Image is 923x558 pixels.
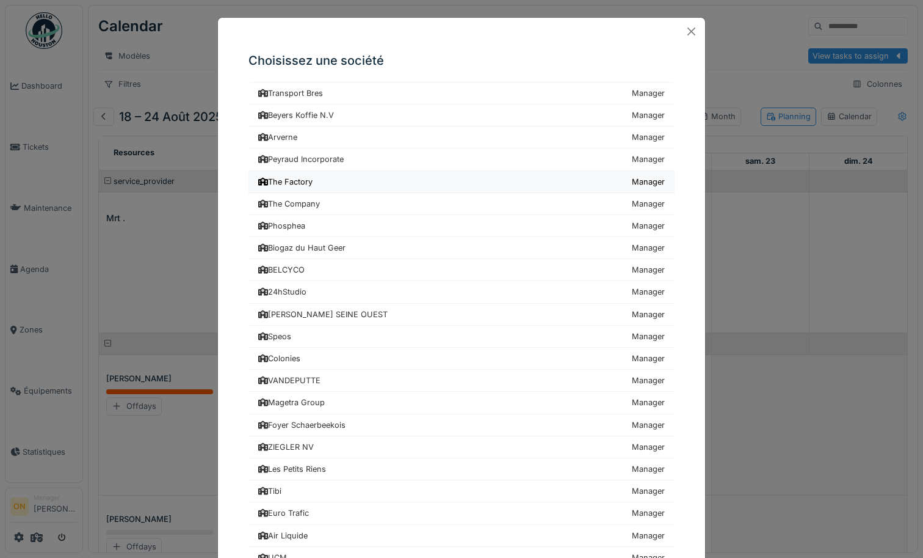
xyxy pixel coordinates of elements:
[248,171,675,193] a: The Factory Manager
[258,286,306,298] div: 24hStudio
[632,264,665,276] div: Manager
[632,131,665,143] div: Manager
[632,198,665,210] div: Manager
[258,419,346,431] div: Foyer Schaerbeekois
[632,419,665,431] div: Manager
[248,392,675,414] a: Magetra Group Manager
[632,375,665,386] div: Manager
[258,198,320,210] div: The Company
[632,530,665,541] div: Manager
[258,507,309,519] div: Euro Trafic
[248,304,675,326] a: [PERSON_NAME] SEINE OUEST Manager
[248,436,675,458] a: ZIEGLER NV Manager
[258,87,323,99] div: Transport Bres
[632,397,665,408] div: Manager
[632,87,665,99] div: Manager
[258,153,344,165] div: Peyraud Incorporate
[248,51,675,70] h5: Choisissez une société
[632,331,665,342] div: Manager
[632,176,665,188] div: Manager
[632,242,665,254] div: Manager
[248,193,675,215] a: The Company Manager
[248,525,675,547] a: Air Liquide Manager
[258,463,326,475] div: Les Petits Riens
[258,176,313,188] div: The Factory
[632,463,665,475] div: Manager
[258,530,308,541] div: Air Liquide
[248,326,675,348] a: Speos Manager
[248,502,675,524] a: Euro Trafic Manager
[632,485,665,497] div: Manager
[258,485,281,497] div: Tibi
[258,441,314,453] div: ZIEGLER NV
[248,105,675,127] a: Beyers Koffie N.V Manager
[632,109,665,121] div: Manager
[248,370,675,392] a: VANDEPUTTE Manager
[632,153,665,165] div: Manager
[632,220,665,232] div: Manager
[248,215,675,237] a: Phosphea Manager
[258,264,305,276] div: BELCYCO
[248,127,675,149] a: Arverne Manager
[248,259,675,281] a: BELCYCO Manager
[248,82,675,105] a: Transport Bres Manager
[632,441,665,453] div: Manager
[248,414,675,436] a: Foyer Schaerbeekois Manager
[632,353,665,364] div: Manager
[248,237,675,259] a: Biogaz du Haut Geer Manager
[248,348,675,370] a: Colonies Manager
[258,131,297,143] div: Arverne
[632,309,665,320] div: Manager
[632,286,665,298] div: Manager
[248,480,675,502] a: Tibi Manager
[258,331,291,342] div: Speos
[682,23,700,40] button: Close
[258,309,388,320] div: [PERSON_NAME] SEINE OUEST
[632,507,665,519] div: Manager
[258,220,305,232] div: Phosphea
[258,353,300,364] div: Colonies
[258,109,334,121] div: Beyers Koffie N.V
[258,242,346,254] div: Biogaz du Haut Geer
[248,149,675,171] a: Peyraud Incorporate Manager
[248,458,675,480] a: Les Petits Riens Manager
[258,375,320,386] div: VANDEPUTTE
[258,397,325,408] div: Magetra Group
[248,281,675,303] a: 24hStudio Manager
